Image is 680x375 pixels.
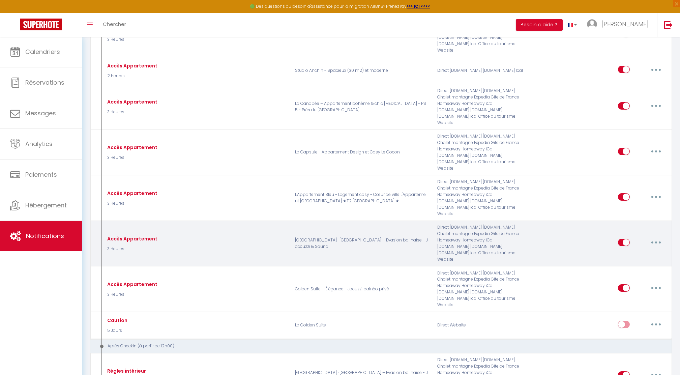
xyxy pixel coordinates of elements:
p: 3 Heures [106,36,157,43]
span: Analytics [25,140,53,148]
p: La Golden Suite [291,316,433,335]
img: logout [664,21,673,29]
div: Direct [DOMAIN_NAME] [DOMAIN_NAME] Chalet montagne Expedia Gite de France Homeaway Homeaway iCal ... [433,88,528,126]
p: L'Appartement Bleu - Logement cosy - Cœur de ville L'Appartement [GEOGRAPHIC_DATA] ★T2 [GEOGRAPHI... [291,179,433,217]
div: Accès Appartement [106,281,157,288]
p: 5 Jours [106,327,127,334]
p: 3 Heures [106,291,157,298]
p: 2 Heures [106,73,157,79]
div: Après Checkin (à partir de 12h00) [96,343,654,349]
button: Besoin d'aide ? [516,19,563,31]
span: Chercher [103,21,126,28]
div: Direct [DOMAIN_NAME] [DOMAIN_NAME] Chalet montagne Expedia Gite de France Homeaway Homeaway iCal ... [433,179,528,217]
div: Direct [DOMAIN_NAME] [DOMAIN_NAME] Chalet montagne Expedia Gite de France Homeaway Homeaway iCal ... [433,270,528,308]
p: 3 Heures [106,109,157,115]
p: La Canopée – Appartement bohème & chic [MEDICAL_DATA] - PS5 - Près du [GEOGRAPHIC_DATA] [291,88,433,126]
p: Golden Suite – Élégance - Jacuzzi balnéo privé [291,270,433,308]
p: Studio Anchin - Spacieux (30 m2) et moderne [291,61,433,80]
span: Notifications [26,232,64,240]
span: Hébergement [25,201,67,209]
div: Règles intérieur [106,367,146,375]
p: 3 Heures [106,200,157,207]
span: Messages [25,109,56,117]
span: Calendriers [25,48,60,56]
div: Direct [DOMAIN_NAME] [DOMAIN_NAME] Ical [433,61,528,80]
span: [PERSON_NAME] [601,20,649,28]
div: Direct Website [433,316,528,335]
p: 3 Heures [106,246,157,252]
p: 3 Heures [106,154,157,161]
img: ... [587,19,597,29]
p: La Capsule - Appartement Design et Cosy Le Cocon [291,133,433,171]
div: Accès Appartement [106,98,157,106]
p: [GEOGRAPHIC_DATA] · [GEOGRAPHIC_DATA] – Evasion balinaise - Jaccuzzi & Sauna [291,224,433,262]
span: Réservations [25,78,64,87]
a: Chercher [98,13,131,37]
div: Direct [DOMAIN_NAME] [DOMAIN_NAME] Chalet montagne Expedia Gite de France Homeaway Homeaway iCal ... [433,133,528,171]
div: Direct [DOMAIN_NAME] [DOMAIN_NAME] Chalet montagne Expedia Gite de France Homeaway Homeaway iCal ... [433,224,528,262]
img: Super Booking [20,19,62,30]
div: Accès Appartement [106,235,157,242]
div: Accès Appartement [106,144,157,151]
a: ... [PERSON_NAME] [582,13,657,37]
div: Accès Appartement [106,190,157,197]
div: Accès Appartement [106,62,157,69]
span: Paiements [25,170,57,179]
a: >>> ICI <<<< [407,3,430,9]
div: Caution [106,317,127,324]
